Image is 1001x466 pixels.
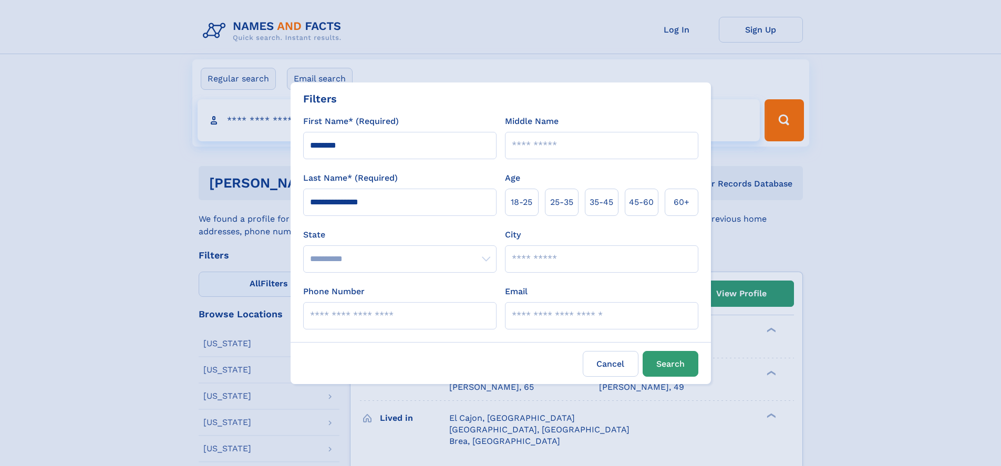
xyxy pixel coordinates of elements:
[674,196,689,209] span: 60+
[303,91,337,107] div: Filters
[505,229,521,241] label: City
[550,196,573,209] span: 25‑35
[303,115,399,128] label: First Name* (Required)
[643,351,698,377] button: Search
[303,229,497,241] label: State
[505,285,528,298] label: Email
[505,115,559,128] label: Middle Name
[511,196,532,209] span: 18‑25
[505,172,520,184] label: Age
[303,285,365,298] label: Phone Number
[583,351,638,377] label: Cancel
[303,172,398,184] label: Last Name* (Required)
[590,196,613,209] span: 35‑45
[629,196,654,209] span: 45‑60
